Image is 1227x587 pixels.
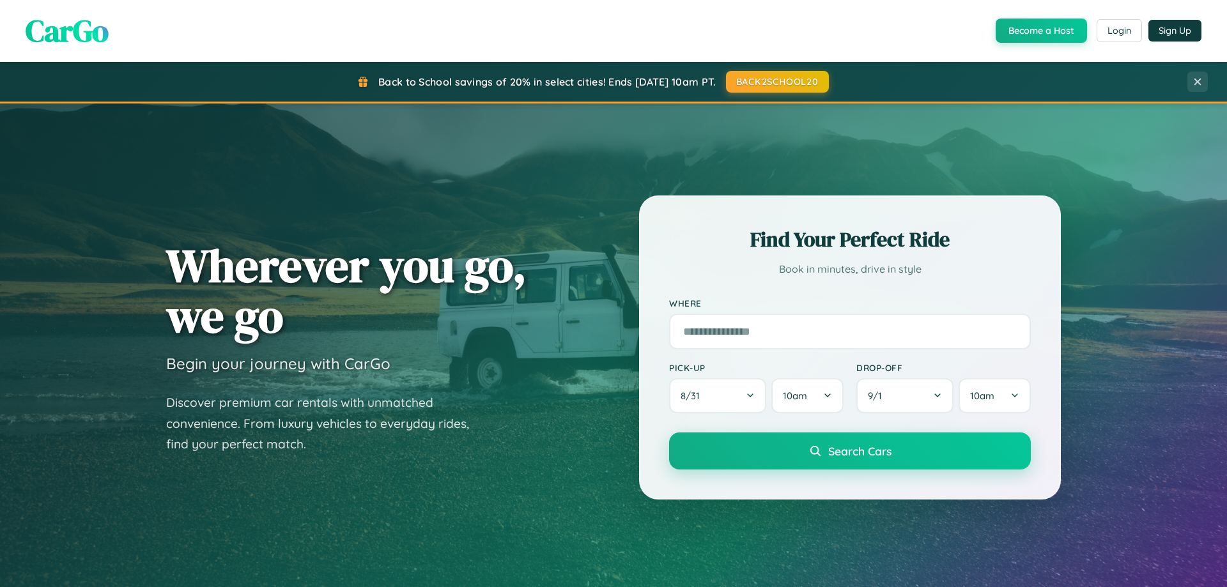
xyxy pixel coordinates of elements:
button: 9/1 [856,378,953,413]
span: 9 / 1 [868,390,888,402]
button: Become a Host [996,19,1087,43]
p: Discover premium car rentals with unmatched convenience. From luxury vehicles to everyday rides, ... [166,392,486,455]
span: Back to School savings of 20% in select cities! Ends [DATE] 10am PT. [378,75,716,88]
button: 8/31 [669,378,766,413]
h2: Find Your Perfect Ride [669,225,1031,254]
span: 10am [783,390,807,402]
h1: Wherever you go, we go [166,240,527,341]
button: 10am [959,378,1031,413]
button: Login [1097,19,1142,42]
span: 10am [970,390,994,402]
button: BACK2SCHOOL20 [726,71,829,93]
button: Sign Up [1148,20,1201,42]
label: Pick-up [669,362,844,373]
h3: Begin your journey with CarGo [166,354,390,373]
span: CarGo [26,10,109,52]
label: Drop-off [856,362,1031,373]
span: 8 / 31 [681,390,706,402]
button: 10am [771,378,844,413]
label: Where [669,298,1031,309]
p: Book in minutes, drive in style [669,260,1031,278]
span: Search Cars [828,444,891,458]
button: Search Cars [669,432,1031,469]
